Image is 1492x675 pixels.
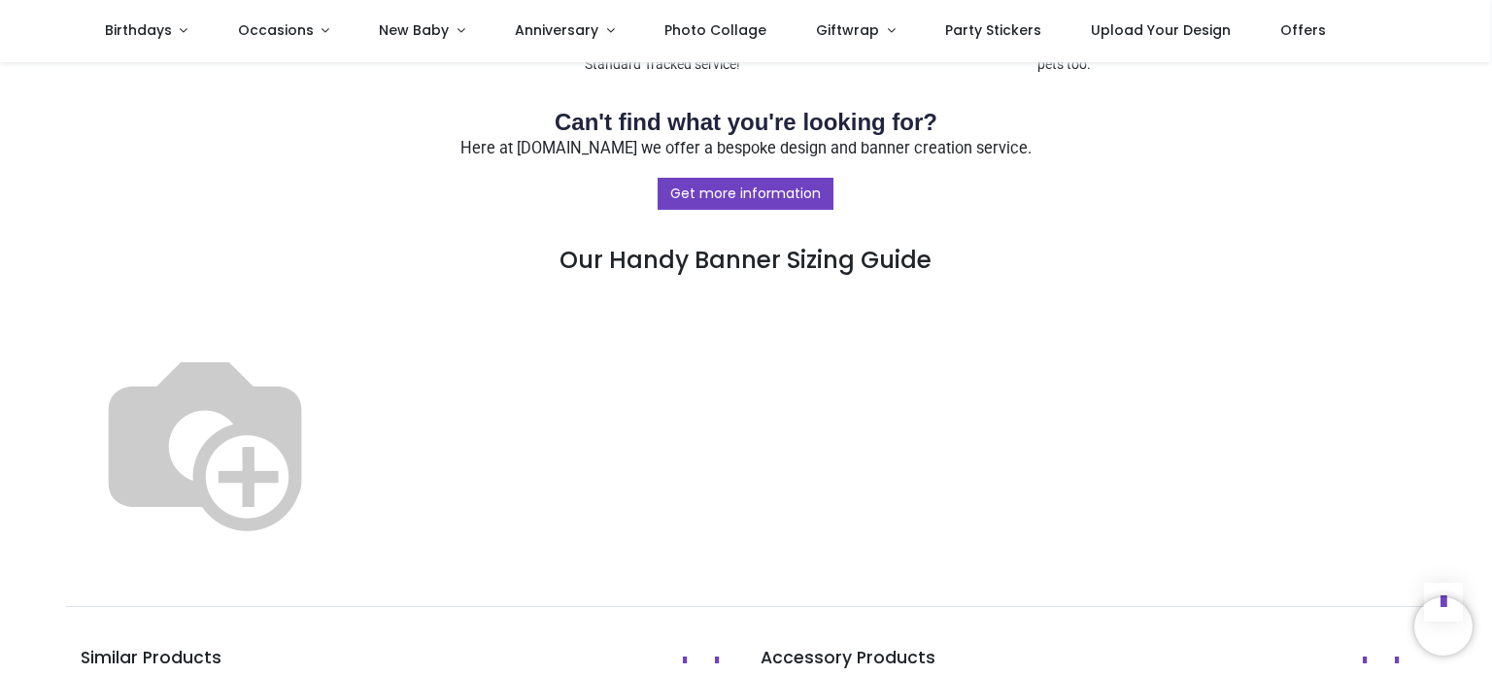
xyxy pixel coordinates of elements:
a: Get more information [658,178,833,211]
span: Giftwrap [816,20,879,40]
iframe: Brevo live chat [1414,597,1473,656]
span: Upload Your Design [1091,20,1231,40]
h2: Can't find what you're looking for? [81,106,1411,139]
span: Party Stickers [945,20,1041,40]
img: Banner_Size_Helper_Image_Compare.svg [81,316,329,564]
span: Offers [1280,20,1326,40]
span: Occasions [238,20,314,40]
span: New Baby [379,20,449,40]
span: Anniversary [515,20,598,40]
span: Birthdays [105,20,172,40]
span: Photo Collage [664,20,766,40]
p: Here at [DOMAIN_NAME] we offer a bespoke design and banner creation service. [81,138,1411,160]
h3: Our Handy Banner Sizing Guide [81,176,1411,277]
